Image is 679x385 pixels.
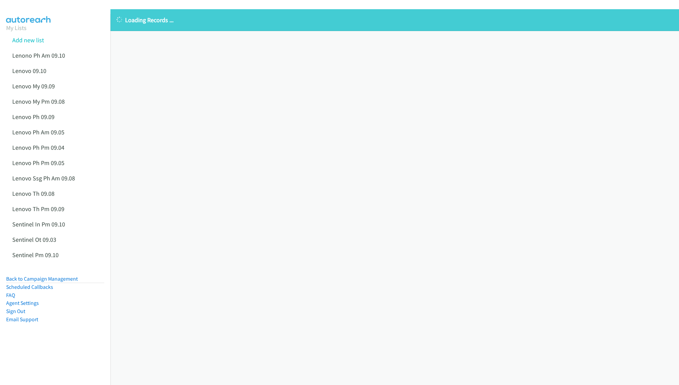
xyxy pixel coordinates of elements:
[6,292,15,298] a: FAQ
[6,308,25,314] a: Sign Out
[6,284,53,290] a: Scheduled Callbacks
[12,159,64,167] a: Lenovo Ph Pm 09.05
[12,236,56,243] a: Sentinel Ot 09.03
[6,316,38,323] a: Email Support
[6,300,39,306] a: Agent Settings
[6,276,78,282] a: Back to Campaign Management
[12,36,44,44] a: Add new list
[12,205,64,213] a: Lenovo Th Pm 09.09
[12,51,65,59] a: Lenono Ph Am 09.10
[12,67,46,75] a: Lenovo 09.10
[117,15,673,25] p: Loading Records ...
[12,113,55,121] a: Lenovo Ph 09.09
[12,220,65,228] a: Sentinel In Pm 09.10
[12,82,55,90] a: Lenovo My 09.09
[6,24,27,32] a: My Lists
[12,190,55,197] a: Lenovo Th 09.08
[12,144,64,151] a: Lenovo Ph Pm 09.04
[12,174,75,182] a: Lenovo Ssg Ph Am 09.08
[12,128,64,136] a: Lenovo Ph Am 09.05
[12,251,59,259] a: Sentinel Pm 09.10
[12,98,65,105] a: Lenovo My Pm 09.08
